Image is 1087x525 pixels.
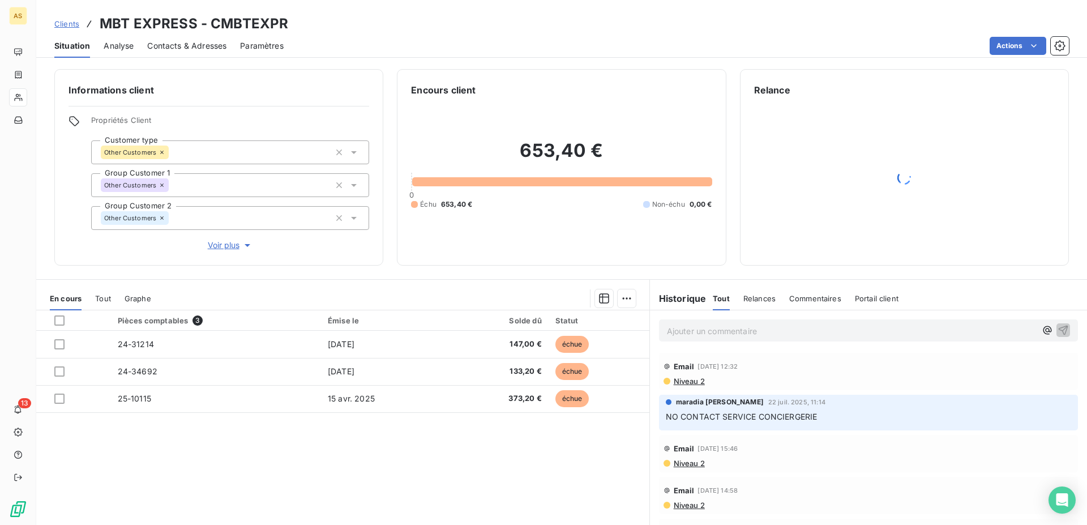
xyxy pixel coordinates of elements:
[666,412,818,421] span: NO CONTACT SERVICE CONCIERGERIE
[118,366,157,376] span: 24-34692
[104,215,156,221] span: Other Customers
[1049,486,1076,514] div: Open Intercom Messenger
[674,486,695,495] span: Email
[69,83,369,97] h6: Informations client
[328,339,354,349] span: [DATE]
[328,366,354,376] span: [DATE]
[673,377,705,386] span: Niveau 2
[855,294,898,303] span: Portail client
[91,116,369,131] span: Propriétés Client
[54,40,90,52] span: Situation
[104,149,156,156] span: Other Customers
[743,294,776,303] span: Relances
[118,339,154,349] span: 24-31214
[9,500,27,518] img: Logo LeanPay
[555,363,589,380] span: échue
[456,339,542,350] span: 147,00 €
[690,199,712,210] span: 0,00 €
[456,393,542,404] span: 373,20 €
[652,199,685,210] span: Non-échu
[104,182,156,189] span: Other Customers
[676,397,764,407] span: maradia [PERSON_NAME]
[125,294,151,303] span: Graphe
[91,239,369,251] button: Voir plus
[411,139,712,173] h2: 653,40 €
[192,315,203,326] span: 3
[54,18,79,29] a: Clients
[768,399,825,406] span: 22 juil. 2025, 11:14
[50,294,82,303] span: En cours
[9,7,27,25] div: AS
[673,459,705,468] span: Niveau 2
[441,199,472,210] span: 653,40 €
[674,362,695,371] span: Email
[411,83,476,97] h6: Encours client
[169,213,178,223] input: Ajouter une valeur
[555,336,589,353] span: échue
[713,294,730,303] span: Tout
[328,394,375,403] span: 15 avr. 2025
[673,501,705,510] span: Niveau 2
[754,83,1055,97] h6: Relance
[118,394,151,403] span: 25-10115
[147,40,226,52] span: Contacts & Adresses
[95,294,111,303] span: Tout
[118,315,314,326] div: Pièces comptables
[169,147,178,157] input: Ajouter une valeur
[409,190,414,199] span: 0
[789,294,841,303] span: Commentaires
[240,40,284,52] span: Paramètres
[650,292,707,305] h6: Historique
[328,316,443,325] div: Émise le
[104,40,134,52] span: Analyse
[18,398,31,408] span: 13
[208,240,253,251] span: Voir plus
[100,14,288,34] h3: MBT EXPRESS - CMBTEXPR
[420,199,436,210] span: Échu
[54,19,79,28] span: Clients
[697,487,738,494] span: [DATE] 14:58
[697,445,738,452] span: [DATE] 15:46
[555,316,643,325] div: Statut
[697,363,738,370] span: [DATE] 12:32
[456,316,542,325] div: Solde dû
[674,444,695,453] span: Email
[555,390,589,407] span: échue
[456,366,542,377] span: 133,20 €
[990,37,1046,55] button: Actions
[169,180,178,190] input: Ajouter une valeur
